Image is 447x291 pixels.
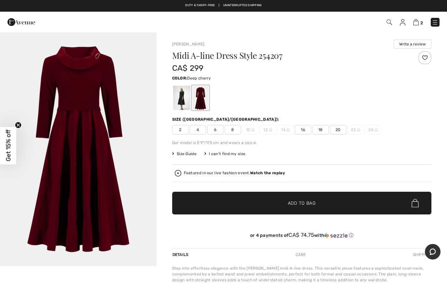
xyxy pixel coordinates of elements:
[7,18,35,25] a: 1ère Avenue
[225,125,241,135] span: 8
[172,232,431,241] div: or 4 payments ofCA$ 74.75withSezzle Click to learn more about Sezzle
[250,171,285,175] strong: Watch the replay
[277,125,294,135] span: 14
[187,76,211,80] span: Deep cherry
[192,86,209,110] div: Deep cherry
[287,128,290,131] img: ring-m.svg
[251,128,255,131] img: ring-m.svg
[15,122,21,128] button: Close teaser
[172,265,431,283] div: Step into effortless elegance with the [PERSON_NAME] midi A-line dress. This versatile piece feat...
[173,86,190,110] div: Black
[204,151,245,157] div: I can't find my size
[324,233,348,238] img: Sezzle
[425,244,441,260] iframe: Opens a widget where you can chat to one of our agents
[290,249,312,261] div: Care
[172,42,205,46] a: [PERSON_NAME]
[185,4,262,7] a: Duty & tariff-free | Uninterrupted shipping
[295,125,311,135] span: 16
[175,170,181,176] img: Watch the replay
[375,128,378,131] img: ring-m.svg
[172,151,197,157] span: Size Guide
[172,64,204,73] span: CA$ 299
[420,20,423,25] span: 2
[348,125,364,135] span: 22
[412,199,419,207] img: Bag.svg
[313,125,329,135] span: 18
[330,125,346,135] span: 20
[387,19,392,25] img: Search
[172,125,188,135] span: 2
[172,192,431,214] button: Add to Bag
[172,249,190,261] div: Details
[190,125,206,135] span: 4
[242,125,259,135] span: 10
[432,19,438,26] img: Menu
[413,19,419,25] img: Shopping Bag
[365,125,381,135] span: 24
[172,76,187,80] span: Color:
[172,232,431,238] div: or 4 payments of with
[400,19,405,26] img: My Info
[288,232,314,238] span: CA$ 74.75
[207,125,224,135] span: 6
[411,249,431,261] div: Shipping
[288,200,316,207] span: Add to Bag
[7,16,35,29] img: 1ère Avenue
[172,51,388,60] h1: Midi A-line Dress Style 254207
[413,18,423,26] a: 2
[357,128,360,131] img: ring-m.svg
[5,130,12,162] span: Get 15% off
[172,116,281,122] div: Size ([GEOGRAPHIC_DATA]/[GEOGRAPHIC_DATA]):
[269,128,272,131] img: ring-m.svg
[260,125,276,135] span: 12
[394,40,431,49] button: Write a review
[184,171,285,175] div: Featured in our live fashion event.
[172,140,431,146] div: Our model is 5'9"/175 cm and wears a size 6.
